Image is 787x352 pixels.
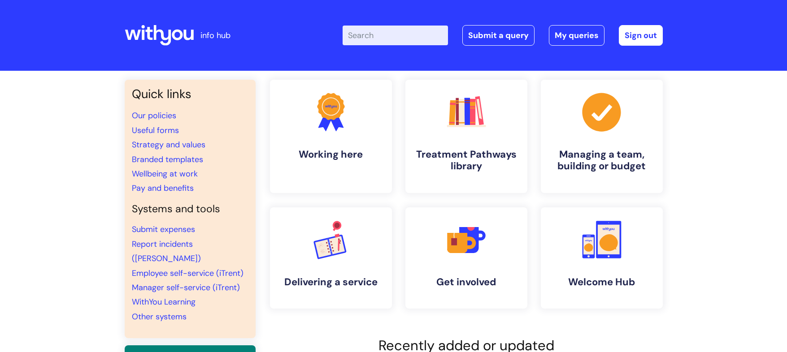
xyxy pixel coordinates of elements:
p: info hub [200,28,230,43]
a: Sign out [619,25,663,46]
div: | - [343,25,663,46]
a: Employee self-service (iTrent) [132,268,243,279]
a: Manager self-service (iTrent) [132,282,240,293]
a: Treatment Pathways library [405,80,527,193]
a: Submit expenses [132,224,195,235]
h4: Treatment Pathways library [413,149,520,172]
a: Get involved [405,207,527,309]
a: Submit a query [462,25,535,46]
h3: Quick links [132,87,248,101]
h4: Systems and tools [132,203,248,215]
h4: Get involved [413,276,520,288]
a: Managing a team, building or budget [541,80,663,193]
a: Pay and benefits [132,183,194,193]
input: Search [343,26,448,45]
a: My queries [549,25,604,46]
h4: Welcome Hub [548,276,656,288]
a: Useful forms [132,125,179,136]
a: Wellbeing at work [132,168,198,179]
a: Report incidents ([PERSON_NAME]) [132,239,201,264]
h4: Working here [277,149,385,160]
a: Working here [270,80,392,193]
a: Other systems [132,311,187,322]
h4: Managing a team, building or budget [548,149,656,172]
a: Delivering a service [270,207,392,309]
a: Branded templates [132,154,203,165]
a: Our policies [132,110,176,121]
a: WithYou Learning [132,296,196,307]
a: Strategy and values [132,139,205,150]
a: Welcome Hub [541,207,663,309]
h4: Delivering a service [277,276,385,288]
